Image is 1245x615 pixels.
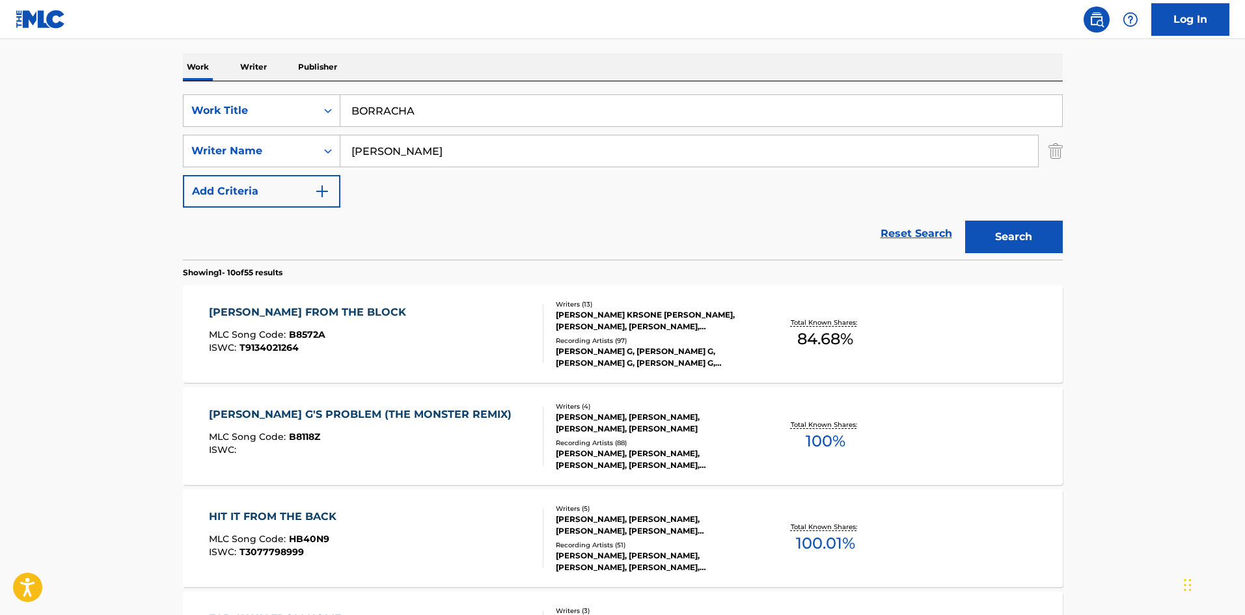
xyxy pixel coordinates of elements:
div: [PERSON_NAME] G'S PROBLEM (THE MONSTER REMIX) [209,407,518,422]
a: HIT IT FROM THE BACKMLC Song Code:HB40N9ISWC:T3077798999Writers (5)[PERSON_NAME], [PERSON_NAME], ... [183,489,1063,587]
iframe: Chat Widget [1180,553,1245,615]
img: search [1089,12,1104,27]
span: HB40N9 [289,533,329,545]
span: T3077798999 [239,546,304,558]
div: Writer Name [191,143,308,159]
div: [PERSON_NAME] FROM THE BLOCK [209,305,413,320]
button: Search [965,221,1063,253]
div: [PERSON_NAME], [PERSON_NAME], [PERSON_NAME], [PERSON_NAME], [PERSON_NAME] [556,550,752,573]
p: Total Known Shares: [791,522,860,532]
span: ISWC : [209,546,239,558]
span: B8118Z [289,431,320,443]
button: Add Criteria [183,175,340,208]
img: help [1123,12,1138,27]
span: T9134021264 [239,342,299,353]
div: [PERSON_NAME] G, [PERSON_NAME] G, [PERSON_NAME] G, [PERSON_NAME] G, [PERSON_NAME] G [556,346,752,369]
div: Drag [1184,566,1192,605]
img: 9d2ae6d4665cec9f34b9.svg [314,184,330,199]
span: 100.01 % [796,532,855,555]
div: Writers ( 4 ) [556,402,752,411]
p: Showing 1 - 10 of 55 results [183,267,282,279]
p: Total Known Shares: [791,318,860,327]
a: Log In [1151,3,1229,36]
img: Delete Criterion [1048,135,1063,167]
p: Writer [236,53,271,81]
span: 100 % [806,430,845,453]
p: Total Known Shares: [791,420,860,430]
span: 84.68 % [797,327,853,351]
div: Recording Artists ( 97 ) [556,336,752,346]
p: Publisher [294,53,341,81]
div: Recording Artists ( 88 ) [556,438,752,448]
span: MLC Song Code : [209,431,289,443]
div: HIT IT FROM THE BACK [209,509,343,525]
a: [PERSON_NAME] FROM THE BLOCKMLC Song Code:B8572AISWC:T9134021264Writers (13)[PERSON_NAME] KRSONE ... [183,285,1063,383]
span: MLC Song Code : [209,533,289,545]
span: MLC Song Code : [209,329,289,340]
a: Reset Search [874,219,959,248]
div: [PERSON_NAME], [PERSON_NAME], [PERSON_NAME], [PERSON_NAME], [PERSON_NAME], [PERSON_NAME], [PERSON... [556,448,752,471]
div: Writers ( 13 ) [556,299,752,309]
div: Recording Artists ( 51 ) [556,540,752,550]
div: [PERSON_NAME], [PERSON_NAME], [PERSON_NAME], [PERSON_NAME] [556,411,752,435]
span: ISWC : [209,342,239,353]
div: Help [1117,7,1143,33]
img: MLC Logo [16,10,66,29]
a: [PERSON_NAME] G'S PROBLEM (THE MONSTER REMIX)MLC Song Code:B8118ZISWC:Writers (4)[PERSON_NAME], [... [183,387,1063,485]
span: B8572A [289,329,325,340]
div: [PERSON_NAME], [PERSON_NAME], [PERSON_NAME], [PERSON_NAME] [PERSON_NAME], [PERSON_NAME] [556,513,752,537]
a: Public Search [1084,7,1110,33]
div: Work Title [191,103,308,118]
div: [PERSON_NAME] KRSONE [PERSON_NAME], [PERSON_NAME], [PERSON_NAME], [PERSON_NAME], [PERSON_NAME], [... [556,309,752,333]
span: ISWC : [209,444,239,456]
form: Search Form [183,94,1063,260]
p: Work [183,53,213,81]
div: Writers ( 5 ) [556,504,752,513]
